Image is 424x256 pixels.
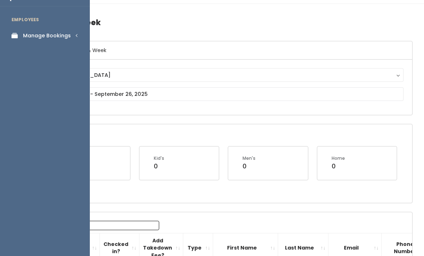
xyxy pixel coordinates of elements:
label: Search: [41,221,159,230]
div: [GEOGRAPHIC_DATA] [52,71,397,79]
div: Manage Bookings [23,32,71,39]
div: Men's [243,155,255,162]
div: Home [332,155,345,162]
input: Search: [68,221,159,230]
div: Kid's [154,155,164,162]
input: September 20 - September 26, 2025 [46,87,404,101]
button: [GEOGRAPHIC_DATA] [46,68,404,82]
div: 0 [332,162,345,171]
div: 0 [154,162,164,171]
h6: Select Location & Week [37,41,412,60]
h4: Booths by Week [37,13,413,32]
div: 0 [243,162,255,171]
